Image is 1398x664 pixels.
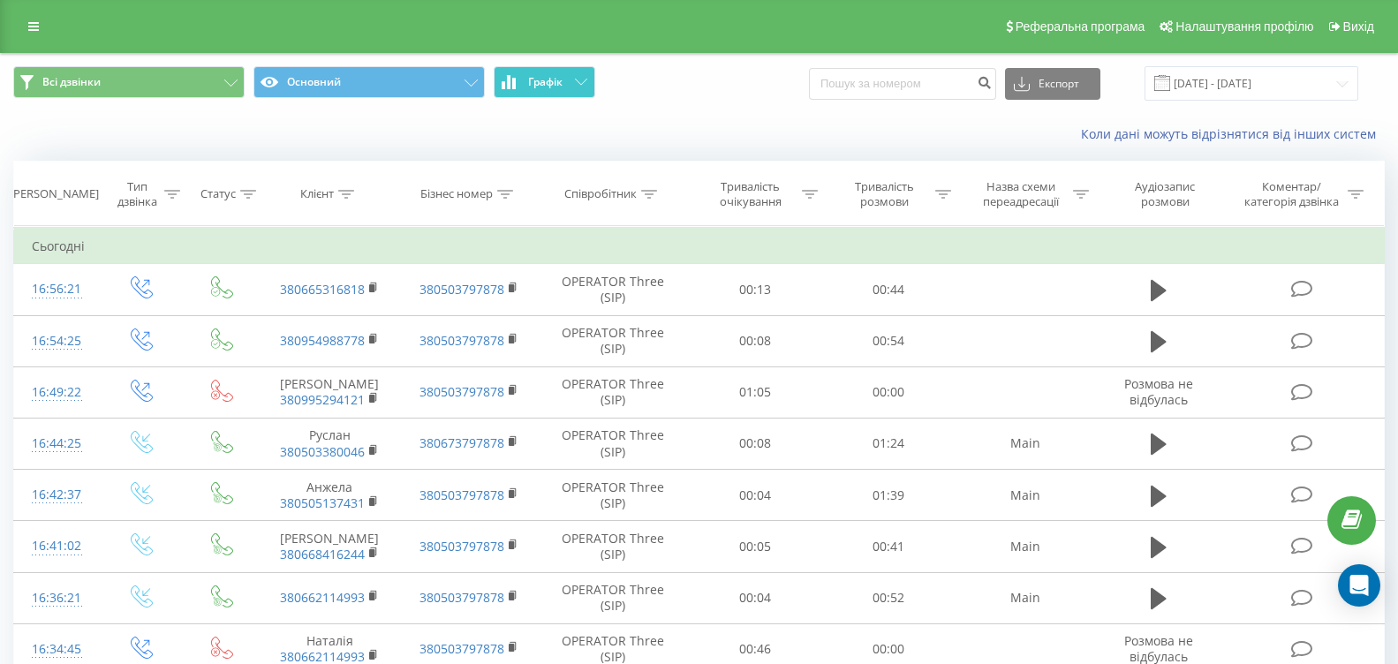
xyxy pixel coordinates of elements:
button: Всі дзвінки [13,66,245,98]
div: 16:56:21 [32,272,81,306]
td: [PERSON_NAME] [260,521,399,572]
div: Бізнес номер [420,187,493,202]
div: Статус [200,187,236,202]
td: 00:08 [688,315,822,366]
td: 00:52 [822,572,956,623]
button: Графік [494,66,595,98]
div: Клієнт [300,187,334,202]
td: 01:24 [822,418,956,469]
a: 380995294121 [280,391,365,408]
td: OPERATOR Three (SIP) [538,264,688,315]
span: Реферальна програма [1016,19,1145,34]
td: Main [956,470,1095,521]
a: 380505137431 [280,494,365,511]
a: 380503797878 [419,640,504,657]
td: 00:44 [822,264,956,315]
a: 380662114993 [280,589,365,606]
td: 01:39 [822,470,956,521]
div: 16:41:02 [32,529,81,563]
div: Аудіозапис розмови [1111,179,1220,209]
td: [PERSON_NAME] [260,366,399,418]
span: Налаштування профілю [1175,19,1313,34]
td: 00:13 [688,264,822,315]
div: 16:54:25 [32,324,81,358]
a: 380503380046 [280,443,365,460]
a: Коли дані можуть відрізнятися вiд інших систем [1081,125,1385,142]
a: 380665316818 [280,281,365,298]
td: Анжела [260,470,399,521]
td: 01:05 [688,366,822,418]
td: OPERATOR Three (SIP) [538,418,688,469]
button: Експорт [1005,68,1100,100]
span: Графік [528,76,563,88]
div: [PERSON_NAME] [10,187,99,202]
a: 380503797878 [419,281,504,298]
td: 00:00 [822,366,956,418]
td: Main [956,418,1095,469]
div: Open Intercom Messenger [1338,564,1380,607]
td: OPERATOR Three (SIP) [538,366,688,418]
div: Коментар/категорія дзвінка [1240,179,1343,209]
td: Руслан [260,418,399,469]
span: Вихід [1343,19,1374,34]
a: 380503797878 [419,538,504,555]
div: Тривалість очікування [704,179,797,209]
td: Сьогодні [14,229,1385,264]
a: 380503797878 [419,332,504,349]
div: 16:42:37 [32,478,81,512]
div: Тривалість розмови [838,179,932,209]
td: OPERATOR Three (SIP) [538,572,688,623]
td: Main [956,521,1095,572]
div: 16:44:25 [32,426,81,461]
td: 00:41 [822,521,956,572]
td: OPERATOR Three (SIP) [538,521,688,572]
div: Співробітник [564,187,637,202]
input: Пошук за номером [809,68,996,100]
td: Main [956,572,1095,623]
td: 00:04 [688,572,822,623]
a: 380503797878 [419,487,504,503]
button: Основний [253,66,485,98]
td: OPERATOR Three (SIP) [538,315,688,366]
td: 00:05 [688,521,822,572]
a: 380668416244 [280,546,365,562]
div: Тип дзвінка [115,179,160,209]
td: 00:08 [688,418,822,469]
span: Всі дзвінки [42,75,101,89]
td: 00:54 [822,315,956,366]
div: 16:49:22 [32,375,81,410]
div: Назва схеми переадресації [974,179,1069,209]
div: 16:36:21 [32,581,81,615]
span: Розмова не відбулась [1124,375,1193,408]
a: 380503797878 [419,589,504,606]
td: OPERATOR Three (SIP) [538,470,688,521]
td: 00:04 [688,470,822,521]
a: 380673797878 [419,434,504,451]
a: 380503797878 [419,383,504,400]
a: 380954988778 [280,332,365,349]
